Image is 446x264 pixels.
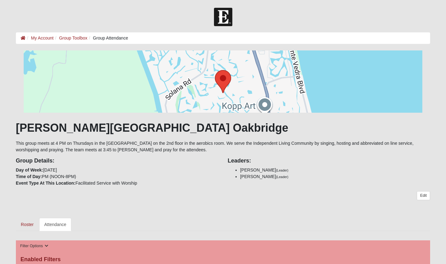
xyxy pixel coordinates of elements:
[16,121,430,134] h1: [PERSON_NAME][GEOGRAPHIC_DATA] Oakbridge
[240,173,430,180] li: [PERSON_NAME]
[59,35,88,40] a: Group Toolbox
[417,191,430,200] a: Edit
[16,181,75,186] strong: Event Type At This Location:
[240,167,430,173] li: [PERSON_NAME]
[16,158,218,164] h4: Group Details:
[16,174,42,179] strong: Time of Day:
[228,158,430,164] h4: Leaders:
[16,50,430,231] div: This group meets at 4 PM on Thursdays in the [GEOGRAPHIC_DATA] on the 2nd floor in the aerobics r...
[16,218,39,231] a: Roster
[88,35,128,41] li: Group Attendance
[214,8,232,26] img: Church of Eleven22 Logo
[31,35,54,40] a: My Account
[11,153,223,186] div: [DATE] PM (NOON-8PM) Facilitated Service with Worship
[16,167,43,172] strong: Day of Week:
[18,243,50,249] button: Filter Options
[39,218,71,231] a: Attendance
[276,168,288,172] small: (Leader)
[276,175,288,179] small: (Leader)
